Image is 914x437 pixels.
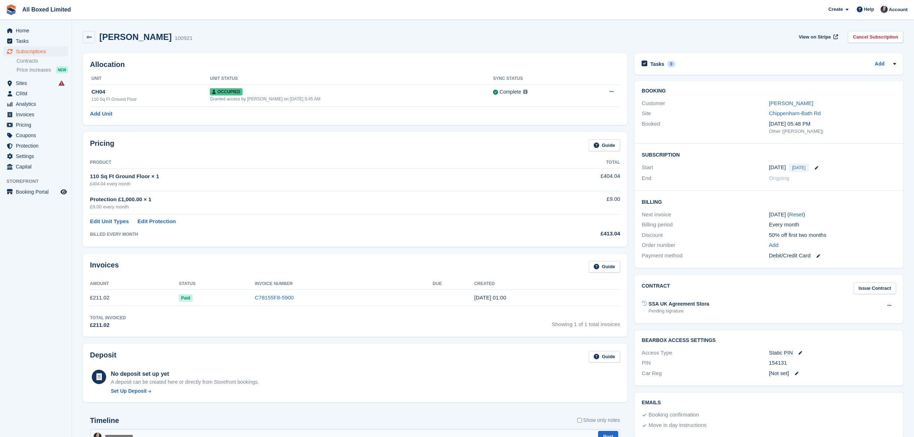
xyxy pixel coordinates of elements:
th: Unit Status [210,73,493,85]
div: Debit/Credit Card [769,252,896,260]
a: Chippenham-Bath Rd [769,110,821,116]
div: PIN [642,359,769,367]
a: Edit Unit Types [90,217,129,226]
th: Total [522,157,620,168]
a: menu [4,120,68,130]
div: [DATE] ( ) [769,211,896,219]
th: Due [433,278,474,290]
th: Invoice Number [255,278,433,290]
div: Site [642,109,769,118]
a: Guide [589,139,620,151]
th: Created [474,278,620,290]
a: Guide [589,351,620,363]
a: Add Unit [90,110,112,118]
a: Guide [589,261,620,273]
span: Settings [16,151,59,161]
a: Contracts [17,58,68,64]
h2: Billing [642,198,896,205]
h2: Subscription [642,151,896,158]
a: menu [4,162,68,172]
div: Access Type [642,349,769,357]
div: £404.04 every month [90,181,522,187]
a: C78155F8-5900 [255,294,294,301]
h2: Booking [642,88,896,94]
div: BILLED EVERY MONTH [90,231,522,238]
div: Booked [642,120,769,135]
a: Cancel Subscription [848,31,903,43]
div: CH04 [91,88,210,96]
span: Sites [16,78,59,88]
div: Set Up Deposit [111,387,147,395]
span: Subscriptions [16,46,59,57]
div: Every month [769,221,896,229]
th: Amount [90,278,179,290]
time: 2025-08-12 00:00:00 UTC [769,163,786,172]
span: Ongoing [769,175,789,181]
span: Paid [179,294,192,302]
span: [DATE] [789,163,809,172]
div: Complete [499,88,521,96]
div: Pending signature [648,308,709,314]
a: [PERSON_NAME] [769,100,813,106]
h2: Contract [642,282,670,294]
a: menu [4,151,68,161]
td: £9.00 [522,191,620,215]
div: SSA UK Agreement Stora [648,300,709,308]
a: menu [4,36,68,46]
a: menu [4,26,68,36]
div: 50% off first two months [769,231,896,239]
img: stora-icon-8386f47178a22dfd0bd8f6a31ec36ba5ce8667c1dd55bd0f319d3a0aa187defe.svg [6,4,17,15]
h2: Emails [642,400,896,406]
div: Move in day instructions [648,421,706,430]
span: Storefront [6,178,72,185]
span: Pricing [16,120,59,130]
h2: [PERSON_NAME] [99,32,172,42]
a: menu [4,99,68,109]
a: menu [4,109,68,120]
a: menu [4,130,68,140]
a: Add [875,60,884,68]
div: Booking confirmation [648,411,699,419]
span: Occupied [210,88,242,95]
div: Billing period [642,221,769,229]
a: menu [4,78,68,88]
img: icon-info-grey-7440780725fd019a000dd9b08b2336e03edf1995a4989e88bcd33f0948082b44.svg [523,90,528,94]
h2: Pricing [90,139,114,151]
span: Create [828,6,843,13]
img: Dan Goss [881,6,888,13]
span: Tasks [16,36,59,46]
span: Showing 1 of 1 total invoices [552,315,620,329]
span: Home [16,26,59,36]
span: Protection [16,141,59,151]
th: Status [179,278,255,290]
a: Issue Contract [854,282,896,294]
h2: Invoices [90,261,119,273]
span: Price increases [17,67,51,73]
span: Capital [16,162,59,172]
span: Coupons [16,130,59,140]
p: A deposit can be created here or directly from Storefront bookings. [111,378,259,386]
div: Other ([PERSON_NAME]) [769,128,896,135]
div: £413.04 [522,230,620,238]
h2: Tasks [650,61,664,67]
div: Discount [642,231,769,239]
a: All Boxed Limited [19,4,74,15]
div: Customer [642,99,769,108]
a: Edit Protection [137,217,176,226]
label: Show only notes [577,416,620,424]
a: menu [4,46,68,57]
span: Booking Portal [16,187,59,197]
a: menu [4,187,68,197]
div: Granted access by [PERSON_NAME] on [DATE] 9:45 AM [210,96,493,102]
th: Sync Status [493,73,582,85]
h2: Timeline [90,416,119,425]
h2: Deposit [90,351,116,363]
div: Order number [642,241,769,249]
div: Car Reg [642,369,769,378]
div: 100921 [175,34,193,42]
div: End [642,174,769,183]
td: £211.02 [90,290,179,306]
div: [DATE] 05:48 PM [769,120,896,128]
div: £9.00 every month [90,203,522,211]
i: Smart entry sync failures have occurred [59,80,64,86]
